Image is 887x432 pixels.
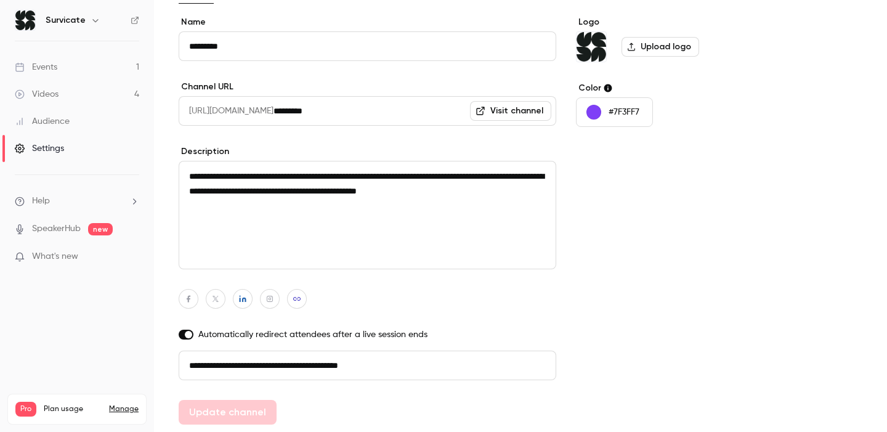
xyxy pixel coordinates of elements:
h6: Survicate [46,14,86,26]
img: Survicate [15,10,35,30]
span: new [88,223,113,235]
label: Name [179,16,556,28]
label: Upload logo [622,37,699,57]
div: Videos [15,88,59,100]
section: Logo [576,16,765,62]
div: Audience [15,115,70,128]
label: Description [179,145,556,158]
label: Logo [576,16,765,28]
label: Color [576,82,765,94]
label: Channel URL [179,81,556,93]
li: help-dropdown-opener [15,195,139,208]
label: Automatically redirect attendees after a live session ends [179,328,556,341]
span: What's new [32,250,78,263]
img: Survicate [577,32,606,62]
a: SpeakerHub [32,222,81,235]
a: Visit channel [470,101,551,121]
span: Pro [15,402,36,417]
a: Manage [109,404,139,414]
div: Events [15,61,57,73]
span: Plan usage [44,404,102,414]
div: Settings [15,142,64,155]
p: #7F3FF7 [609,106,639,118]
span: Help [32,195,50,208]
span: [URL][DOMAIN_NAME] [179,96,273,126]
button: #7F3FF7 [576,97,653,127]
iframe: Noticeable Trigger [124,251,139,263]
